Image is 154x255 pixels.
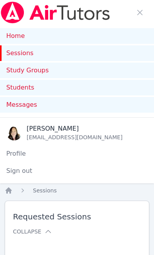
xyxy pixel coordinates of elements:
[13,228,52,235] button: Collapse
[27,124,123,133] div: [PERSON_NAME]
[27,133,123,141] div: [EMAIL_ADDRESS][DOMAIN_NAME]
[6,100,37,110] span: Messages
[33,187,57,194] a: Sessions
[13,212,141,221] span: Requested Sessions
[5,187,149,194] nav: Breadcrumb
